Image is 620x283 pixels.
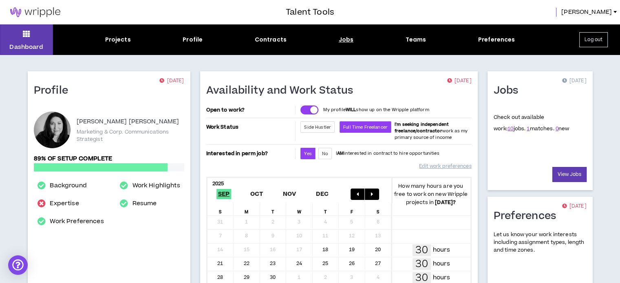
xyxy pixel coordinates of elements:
[206,121,294,133] p: Work Status
[206,84,360,97] h1: Availability and Work Status
[339,35,354,44] div: Jobs
[494,210,563,223] h1: Preferences
[507,125,513,132] a: 10
[419,159,471,173] a: Edit work preferences
[406,35,426,44] div: Teams
[304,124,331,130] span: Side Hustler
[206,107,294,113] p: Open to work?
[234,203,260,215] div: M
[249,189,265,199] span: Oct
[556,125,569,132] span: new
[395,121,468,140] span: work as my primary source of income
[286,203,313,215] div: W
[159,77,184,85] p: [DATE]
[132,199,157,208] a: Resume
[395,121,449,134] b: I'm seeking independent freelance/contractor
[494,231,587,254] p: Let us know your work interests including assignment types, length and time zones.
[391,182,470,206] p: How many hours are you free to work on new Wripple projects in
[34,112,71,148] div: Patrice S.
[8,255,28,275] div: Open Intercom Messenger
[562,77,586,85] p: [DATE]
[527,125,554,132] span: matches.
[9,43,43,51] p: Dashboard
[433,273,450,282] p: hours
[34,154,184,163] p: 89% of setup complete
[207,203,234,215] div: S
[314,189,331,199] span: Dec
[562,202,586,211] p: [DATE]
[216,189,232,199] span: Sep
[433,259,450,268] p: hours
[494,114,569,132] p: Check out available work:
[339,203,365,215] div: F
[507,125,525,132] span: jobs.
[281,189,298,199] span: Nov
[304,151,311,157] span: Yes
[77,117,179,127] p: [PERSON_NAME] [PERSON_NAME]
[77,128,184,143] p: Marketing & Corp. Communications Strategist
[527,125,530,132] a: 1
[556,125,558,132] a: 0
[433,246,450,254] p: hours
[447,77,471,85] p: [DATE]
[322,151,328,157] span: No
[286,6,334,18] h3: Talent Tools
[183,35,203,44] div: Profile
[579,32,608,47] button: Log out
[336,150,439,157] p: I interested in contract to hire opportunities
[552,167,587,182] a: View Jobs
[346,107,356,113] strong: WILL
[105,35,131,44] div: Projects
[50,217,104,226] a: Work Preferences
[50,199,79,208] a: Expertise
[313,203,339,215] div: T
[435,199,456,206] b: [DATE] ?
[50,181,86,191] a: Background
[212,180,224,187] b: 2025
[260,203,287,215] div: T
[561,8,612,17] span: [PERSON_NAME]
[34,84,75,97] h1: Profile
[478,35,515,44] div: Preferences
[255,35,287,44] div: Contracts
[323,107,429,113] p: My profile show up on the Wripple platform
[132,181,180,191] a: Work Highlights
[494,84,525,97] h1: Jobs
[206,148,294,159] p: Interested in perm job?
[337,150,344,156] strong: AM
[365,203,392,215] div: S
